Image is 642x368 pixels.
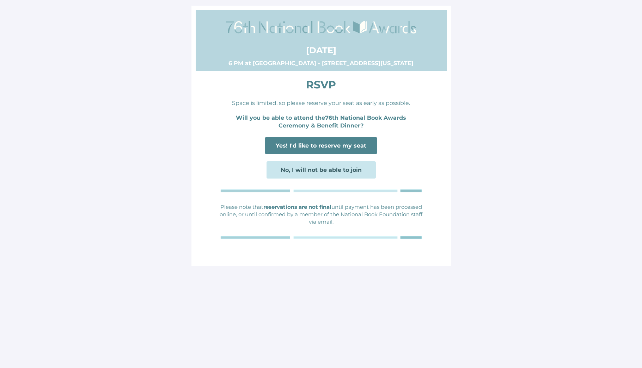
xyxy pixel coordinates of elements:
[281,167,362,173] span: No, I will not be able to join
[265,137,377,154] a: Yes! I'd like to reserve my seat
[236,114,325,121] strong: Will you be able to attend the
[263,204,331,210] strong: reservations are not final
[279,114,406,129] strong: 76th National Book Awards Ceremony & Benefit Dinner?
[219,203,423,225] p: Please note that until payment has been processed online, or until confirmed by a member of the N...
[306,45,336,55] strong: [DATE]
[276,142,366,149] span: Yes! I'd like to reserve my seat
[267,161,376,179] a: No, I will not be able to join
[219,99,423,107] p: Space is limited, so please reserve your seat as early as possible.
[219,60,423,67] p: 6 PM at [GEOGRAPHIC_DATA] • [STREET_ADDRESS][US_STATE]
[219,77,423,92] p: RSVP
